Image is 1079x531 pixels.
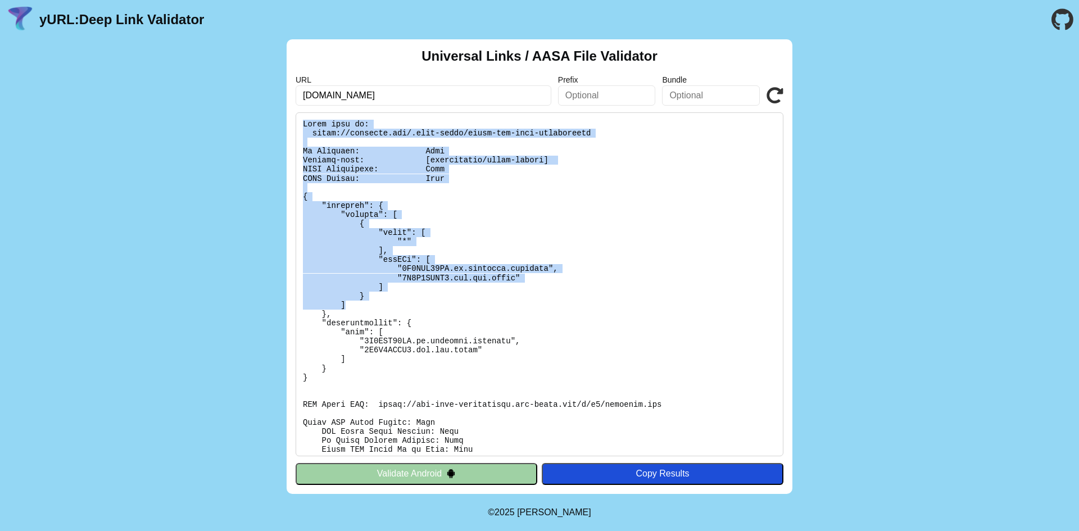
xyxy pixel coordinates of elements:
img: yURL Logo [6,5,35,34]
img: droidIcon.svg [446,469,456,478]
input: Optional [558,85,656,106]
label: URL [296,75,551,84]
span: 2025 [495,507,515,517]
a: Michael Ibragimchayev's Personal Site [517,507,591,517]
input: Optional [662,85,760,106]
div: Copy Results [547,469,778,479]
h2: Universal Links / AASA File Validator [421,48,658,64]
pre: Lorem ipsu do: sitam://consecte.adi/.elit-seddo/eiusm-tem-inci-utlaboreetd Ma Aliquaen: Admi Veni... [296,112,783,456]
label: Prefix [558,75,656,84]
footer: © [488,494,591,531]
button: Copy Results [542,463,783,484]
label: Bundle [662,75,760,84]
input: Required [296,85,551,106]
button: Validate Android [296,463,537,484]
a: yURL:Deep Link Validator [39,12,204,28]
